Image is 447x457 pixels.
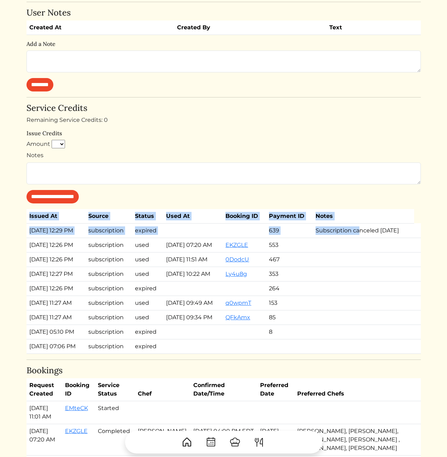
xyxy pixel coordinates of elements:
td: [DATE] 07:20 AM [27,424,62,456]
td: 153 [266,296,313,310]
th: Source [86,209,132,224]
td: [PERSON_NAME] [135,424,190,456]
td: subscription [86,223,132,238]
td: 467 [266,252,313,267]
td: [DATE] 11:01 AM [27,401,62,424]
td: [DATE] 12:27 PM [27,267,86,281]
th: Status [132,209,163,224]
td: used [132,310,163,325]
td: used [132,267,163,281]
td: 353 [266,267,313,281]
th: Booking ID [223,209,266,224]
td: [DATE] 07:06 PM [27,339,86,354]
h4: User Notes [27,8,421,18]
td: subscription [86,281,132,296]
th: Preferred Date [257,378,295,401]
th: Confirmed Date/Time [190,378,257,401]
td: [DATE] 09:34 PM [163,310,223,325]
td: 553 [266,238,313,252]
th: Payment ID [266,209,313,224]
th: Used At [163,209,223,224]
td: subscription [86,339,132,354]
td: [DATE] 12:26 PM [27,252,86,267]
td: Started [95,401,135,424]
a: QFkAmx [225,314,250,321]
td: [DATE] 12:26 PM [27,281,86,296]
td: Completed [95,424,135,456]
th: Notes [313,209,414,224]
td: [DATE] 10:22 AM [163,267,223,281]
td: 639 [266,223,313,238]
img: CalendarDots-5bcf9d9080389f2a281d69619e1c85352834be518fbc73d9501aef674afc0d57.svg [205,437,217,448]
td: [DATE] 11:51 AM [163,252,223,267]
img: House-9bf13187bcbb5817f509fe5e7408150f90897510c4275e13d0d5fca38e0b5951.svg [181,437,193,448]
td: [DATE] 05:10 PM [27,325,86,339]
td: [DATE] 04:00 PM EDT [190,424,257,456]
td: subscription [86,252,132,267]
td: subscription [86,296,132,310]
td: [DATE] 11:27 AM [27,310,86,325]
th: Text [327,20,399,35]
td: used [132,238,163,252]
td: [DATE] 09:49 AM [163,296,223,310]
td: [PERSON_NAME], [PERSON_NAME], [PERSON_NAME], [PERSON_NAME] , [PERSON_NAME], [PERSON_NAME] [294,424,415,456]
th: Created By [174,20,327,35]
h6: Add a Note [27,41,421,47]
th: Service Status [95,378,135,401]
td: expired [132,281,163,296]
td: expired [132,223,163,238]
th: Issued At [27,209,86,224]
a: EMteCK [65,405,88,411]
td: Subscription canceled [DATE] [313,223,414,238]
img: ChefHat-a374fb509e4f37eb0702ca99f5f64f3b6956810f32a249b33092029f8484b388.svg [229,437,241,448]
th: Chef [135,378,190,401]
td: [DATE] [257,424,295,456]
td: 264 [266,281,313,296]
td: [DATE] 07:20 AM [163,238,223,252]
th: Preferred Chefs [294,378,415,401]
td: subscription [86,267,132,281]
a: 0DodcU [225,256,249,263]
td: [DATE] 12:26 PM [27,238,86,252]
div: Remaining Service Credits: 0 [27,116,421,124]
a: EKZGLE [225,242,248,248]
td: [DATE] 11:27 AM [27,296,86,310]
label: Amount [27,140,50,148]
td: used [132,252,163,267]
label: Notes [27,151,43,160]
td: subscription [86,238,132,252]
td: used [132,296,163,310]
h6: Issue Credits [27,130,421,137]
td: [DATE] 12:29 PM [27,223,86,238]
h4: Service Credits [27,103,421,113]
td: subscription [86,325,132,339]
th: Booking ID [62,378,95,401]
a: Ly4u8g [225,271,247,277]
th: Created At [27,20,175,35]
a: q0wpmT [225,299,251,306]
td: expired [132,325,163,339]
td: expired [132,339,163,354]
img: ForkKnife-55491504ffdb50bab0c1e09e7649658475375261d09fd45db06cec23bce548bf.svg [253,437,265,448]
td: 85 [266,310,313,325]
th: Request Created [27,378,62,401]
td: subscription [86,310,132,325]
td: 8 [266,325,313,339]
h4: Bookings [27,366,421,376]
